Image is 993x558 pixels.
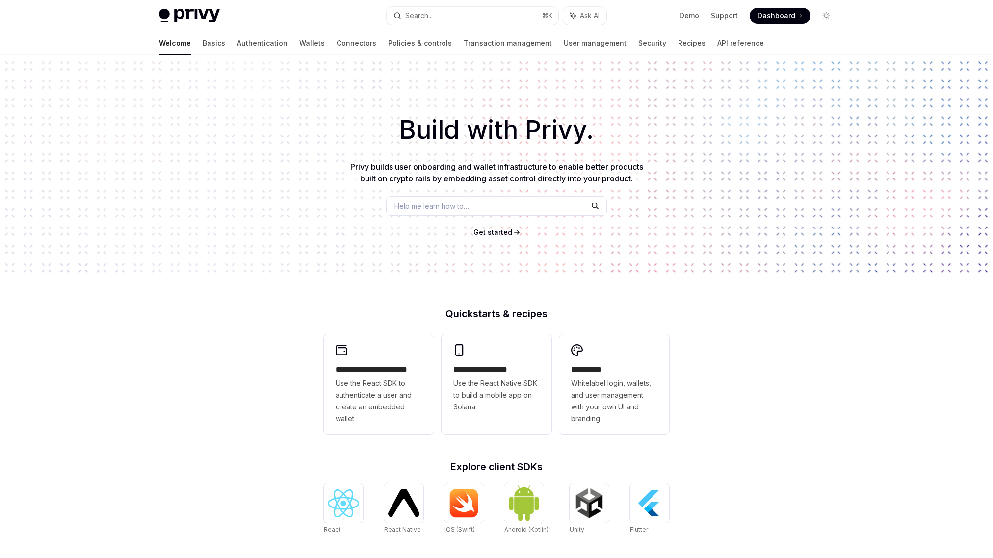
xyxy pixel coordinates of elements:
button: Ask AI [563,7,606,25]
a: Connectors [337,31,376,55]
a: Authentication [237,31,287,55]
span: Unity [570,526,584,533]
h1: Build with Privy. [16,111,977,149]
button: Toggle dark mode [818,8,834,24]
span: Help me learn how to… [394,201,469,211]
a: **** *****Whitelabel login, wallets, and user management with your own UI and branding. [559,334,669,434]
a: Basics [203,31,225,55]
a: Welcome [159,31,191,55]
img: Flutter [634,487,665,519]
span: Use the React Native SDK to build a mobile app on Solana. [453,378,540,413]
h2: Quickstarts & recipes [324,309,669,319]
img: React Native [388,489,419,517]
a: User management [564,31,627,55]
span: Use the React SDK to authenticate a user and create an embedded wallet. [336,378,422,425]
a: FlutterFlutter [630,483,669,534]
a: React NativeReact Native [384,483,423,534]
span: Privy builds user onboarding and wallet infrastructure to enable better products built on crypto ... [350,162,643,183]
a: Dashboard [750,8,810,24]
span: Whitelabel login, wallets, and user management with your own UI and branding. [571,378,657,425]
a: ReactReact [324,483,363,534]
h2: Explore client SDKs [324,462,669,472]
a: API reference [717,31,764,55]
span: ⌘ K [542,12,552,20]
span: Flutter [630,526,648,533]
button: Search...⌘K [387,7,558,25]
a: Wallets [299,31,325,55]
a: Security [638,31,666,55]
a: Android (Kotlin)Android (Kotlin) [504,483,549,534]
span: Ask AI [580,11,600,21]
span: Dashboard [758,11,795,21]
span: Android (Kotlin) [504,526,549,533]
span: Get started [473,228,512,236]
img: light logo [159,9,220,23]
span: iOS (Swift) [444,526,475,533]
a: Transaction management [464,31,552,55]
a: Demo [679,11,699,21]
img: React [328,489,359,517]
span: React [324,526,340,533]
a: Get started [473,228,512,237]
a: Policies & controls [388,31,452,55]
a: **** **** **** ***Use the React Native SDK to build a mobile app on Solana. [442,334,551,434]
img: iOS (Swift) [448,488,480,518]
a: UnityUnity [570,483,609,534]
a: Recipes [678,31,706,55]
a: iOS (Swift)iOS (Swift) [444,483,484,534]
div: Search... [405,10,433,22]
a: Support [711,11,738,21]
img: Android (Kotlin) [508,484,540,521]
span: React Native [384,526,421,533]
img: Unity [574,487,605,519]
